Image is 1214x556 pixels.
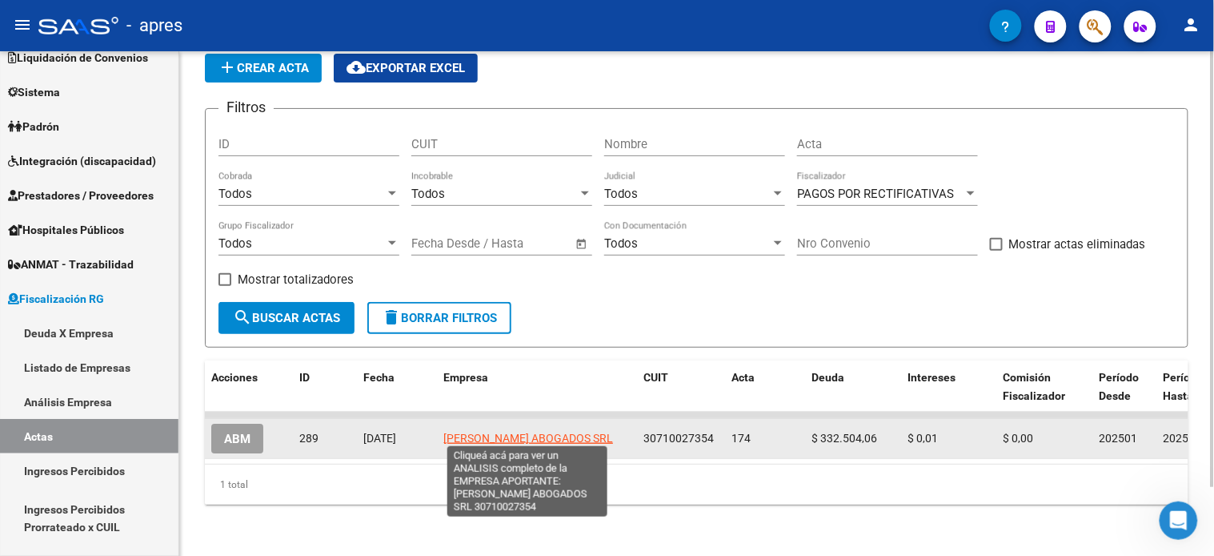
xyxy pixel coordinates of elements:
[907,371,956,384] span: Intereses
[367,302,511,334] button: Borrar Filtros
[382,311,497,325] span: Borrar Filtros
[443,371,488,384] span: Empresa
[491,236,568,251] input: Fecha fin
[205,54,322,83] button: Crear Acta
[811,371,844,384] span: Deuda
[363,371,395,384] span: Fecha
[8,152,156,170] span: Integración (discapacidad)
[604,187,638,201] span: Todos
[8,49,148,66] span: Liquidación de Convenios
[1164,371,1204,402] span: Período Hasta
[443,432,613,445] span: [PERSON_NAME] ABOGADOS SRL
[218,58,237,77] mat-icon: add
[347,58,366,77] mat-icon: cloud_download
[218,187,252,201] span: Todos
[731,371,755,384] span: Acta
[8,221,124,239] span: Hospitales Públicos
[805,361,901,413] datatable-header-cell: Deuda
[334,54,478,83] button: Exportar EXCEL
[901,361,997,413] datatable-header-cell: Intereses
[8,118,59,135] span: Padrón
[1182,15,1201,34] mat-icon: person
[907,432,938,445] span: $ 0,01
[218,236,252,251] span: Todos
[573,235,591,253] button: Open calendar
[1004,371,1066,402] span: Comisión Fiscalizador
[731,432,751,445] span: 174
[1100,432,1138,445] span: 202501
[997,361,1093,413] datatable-header-cell: Comisión Fiscalizador
[218,61,309,75] span: Crear Acta
[437,361,637,413] datatable-header-cell: Empresa
[205,465,1188,505] div: 1 total
[233,308,252,327] mat-icon: search
[411,187,445,201] span: Todos
[13,15,32,34] mat-icon: menu
[411,236,476,251] input: Fecha inicio
[1164,432,1202,445] span: 202503
[8,83,60,101] span: Sistema
[363,432,396,445] span: [DATE]
[8,187,154,204] span: Prestadores / Proveedores
[382,308,401,327] mat-icon: delete
[1009,235,1146,254] span: Mostrar actas eliminadas
[211,371,258,384] span: Acciones
[1160,502,1198,540] iframe: Intercom live chat
[1093,361,1157,413] datatable-header-cell: Período Desde
[224,432,250,446] span: ABM
[233,311,340,325] span: Buscar Actas
[1100,371,1140,402] span: Período Desde
[811,432,877,445] span: $ 332.504,06
[643,371,668,384] span: CUIT
[725,361,805,413] datatable-header-cell: Acta
[211,424,263,453] button: ABM
[205,361,293,413] datatable-header-cell: Acciones
[643,432,714,445] span: 30710027354
[1004,432,1034,445] span: $ 0,00
[293,361,357,413] datatable-header-cell: ID
[299,432,319,445] span: 289
[126,8,182,43] span: - apres
[604,236,638,251] span: Todos
[218,302,355,334] button: Buscar Actas
[299,371,310,384] span: ID
[357,361,437,413] datatable-header-cell: Fecha
[8,256,134,273] span: ANMAT - Trazabilidad
[8,290,104,308] span: Fiscalización RG
[218,96,274,119] h3: Filtros
[238,270,354,289] span: Mostrar totalizadores
[797,187,954,201] span: PAGOS POR RECTIFICATIVAS
[637,361,725,413] datatable-header-cell: CUIT
[347,61,465,75] span: Exportar EXCEL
